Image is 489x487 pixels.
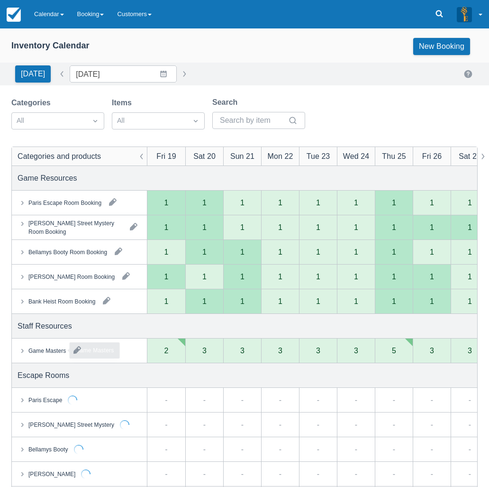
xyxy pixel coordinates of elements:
img: checkfront-main-nav-mini-logo.png [7,8,21,22]
div: Paris Escape Room Booking [28,198,101,207]
div: [PERSON_NAME] Street Mystery [28,420,114,429]
div: 1 [468,199,472,206]
div: - [165,419,167,430]
div: Staff Resources [18,320,72,331]
div: Escape Rooms [18,369,69,381]
div: 1 [354,297,358,305]
div: 1 [430,248,434,256]
div: 1 [392,273,396,280]
div: - [279,394,281,405]
label: Categories [11,97,54,109]
div: 1 [316,273,320,280]
div: 3 [240,347,244,354]
div: - [279,468,281,479]
div: Fri 26 [422,150,442,162]
div: 1 [202,199,207,206]
div: - [393,443,395,455]
div: Fri 19 [156,150,176,162]
div: - [317,468,319,479]
div: - [203,468,206,479]
label: Search [212,97,241,108]
div: Bank Heist Room Booking [28,297,95,305]
div: Paris Escape [28,395,62,404]
div: 1 [354,199,358,206]
div: 1 [354,223,358,231]
div: 1 [278,199,282,206]
div: 1 [278,273,282,280]
div: 1 [430,199,434,206]
div: - [469,443,471,455]
div: Categories and products [18,150,101,162]
div: 1 [278,297,282,305]
div: - [279,443,281,455]
label: Items [112,97,136,109]
div: - [241,443,244,455]
div: Wed 24 [343,150,369,162]
div: 1 [354,248,358,256]
div: 3 [316,347,320,354]
div: 3 [354,347,358,354]
div: - [431,394,433,405]
span: Dropdown icon [91,116,100,126]
div: - [203,419,206,430]
div: Sat 20 [193,150,216,162]
div: 1 [468,248,472,256]
div: - [469,419,471,430]
div: Game Resources [18,172,77,184]
div: Inventory Calendar [11,40,90,51]
div: 1 [202,248,207,256]
div: 1 [392,199,396,206]
div: 1 [316,223,320,231]
div: - [431,443,433,455]
div: 1 [468,273,472,280]
div: 3 [202,347,207,354]
div: Sat 27 [459,150,481,162]
div: - [165,443,167,455]
div: 1 [278,248,282,256]
div: - [241,394,244,405]
div: Bellamys Booty [28,445,68,453]
div: - [355,443,357,455]
div: 1 [468,297,472,305]
div: 1 [430,223,434,231]
div: - [431,419,433,430]
div: 3 [430,347,434,354]
div: - [393,394,395,405]
div: 1 [316,297,320,305]
div: - [203,394,206,405]
span: Dropdown icon [191,116,200,126]
div: 1 [278,223,282,231]
button: [DATE] [15,65,51,83]
div: Thu 25 [382,150,406,162]
input: Search by item [220,112,286,129]
div: - [431,468,433,479]
div: 1 [240,223,244,231]
div: 3 [468,347,472,354]
div: Bellamys Booty Room Booking [28,248,107,256]
div: Sun 21 [230,150,254,162]
div: 1 [202,273,207,280]
div: 1 [240,273,244,280]
div: - [279,419,281,430]
div: Game Masters [28,346,66,355]
div: - [241,468,244,479]
a: New Booking [413,38,470,55]
div: 1 [164,199,169,206]
img: A3 [457,7,472,22]
div: 5 [392,347,396,354]
div: - [317,419,319,430]
div: 1 [392,248,396,256]
div: - [317,443,319,455]
div: Mon 22 [268,150,293,162]
div: 1 [430,297,434,305]
input: Date [70,65,177,83]
div: [PERSON_NAME] Room Booking [28,272,115,281]
div: 1 [240,297,244,305]
div: 1 [164,273,169,280]
div: Game Masters [70,342,120,358]
div: - [241,419,244,430]
div: 1 [164,248,169,256]
div: 1 [430,273,434,280]
div: 1 [392,223,396,231]
div: - [165,394,167,405]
